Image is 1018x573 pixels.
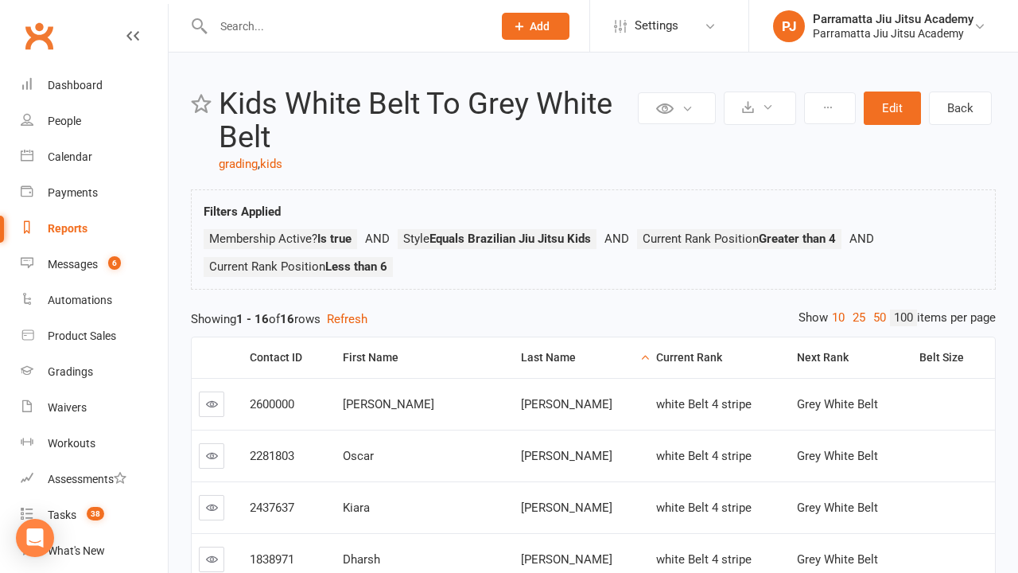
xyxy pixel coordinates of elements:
a: Product Sales [21,318,168,354]
span: Style [403,232,591,246]
strong: Equals Brazilian Jiu Jitsu Kids [429,232,591,246]
div: PJ [773,10,805,42]
div: Messages [48,258,98,271]
div: Current Rank [656,352,777,364]
div: Belt Size [919,352,982,364]
span: [PERSON_NAME] [521,397,612,411]
button: Edit [864,92,921,125]
div: Assessments [48,473,126,485]
div: Next Rank [797,352,899,364]
strong: Greater than 4 [759,232,836,246]
span: [PERSON_NAME] [521,501,612,515]
a: Automations [21,283,168,318]
a: grading [219,157,258,171]
div: Show items per page [798,310,996,326]
button: Add [502,13,569,40]
div: First Name [343,352,501,364]
span: Oscar [343,449,374,463]
div: Payments [48,186,98,199]
a: 25 [849,310,869,326]
a: Gradings [21,354,168,390]
div: Open Intercom Messenger [16,519,54,557]
input: Search... [208,15,481,37]
span: white Belt 4 stripe [656,501,752,515]
span: 2437637 [250,501,294,515]
strong: Filters Applied [204,205,281,219]
div: Tasks [48,509,76,521]
div: People [48,115,81,127]
span: Current Rank Position [643,232,836,246]
div: Calendar [48,150,92,163]
strong: Is true [317,232,352,246]
div: Gradings [48,365,93,378]
h2: Kids White Belt To Grey White Belt [219,88,634,154]
a: Messages 6 [21,247,168,283]
div: What's New [48,544,105,557]
a: 50 [869,310,890,326]
span: [PERSON_NAME] [521,552,612,567]
strong: Less than 6 [325,259,387,274]
div: Parramatta Jiu Jitsu Academy [813,12,973,26]
a: What's New [21,533,168,569]
span: 1838971 [250,552,294,567]
span: 2281803 [250,449,294,463]
span: 38 [87,507,104,520]
div: Last Name [521,352,636,364]
span: Kiara [343,501,370,515]
span: [PERSON_NAME] [521,449,612,463]
a: Back [929,92,992,125]
a: Dashboard [21,68,168,103]
span: white Belt 4 stripe [656,552,752,567]
strong: 16 [280,312,294,326]
a: Workouts [21,426,168,462]
div: Product Sales [48,329,116,342]
span: white Belt 4 stripe [656,397,752,411]
span: Add [530,20,550,33]
span: Grey White Belt [797,552,878,567]
div: Parramatta Jiu Jitsu Academy [813,26,973,41]
a: 10 [828,310,849,326]
span: Grey White Belt [797,501,878,515]
div: Workouts [48,437,95,450]
div: Dashboard [48,79,103,92]
a: 100 [890,310,917,326]
a: Assessments [21,462,168,497]
span: Current Rank Position [209,259,387,274]
span: Grey White Belt [797,397,878,411]
a: Tasks 38 [21,497,168,533]
span: Membership Active? [209,232,352,246]
span: , [258,157,260,171]
div: Waivers [48,401,87,414]
span: Dharsh [343,552,380,567]
a: kids [260,157,282,171]
span: 2600000 [250,397,294,411]
strong: 1 - 16 [236,312,269,326]
div: Reports [48,222,87,235]
div: Automations [48,294,112,306]
span: 6 [108,256,121,270]
span: Settings [635,8,678,44]
a: People [21,103,168,139]
button: Refresh [327,310,367,329]
a: Waivers [21,390,168,426]
a: Reports [21,211,168,247]
a: Calendar [21,139,168,175]
div: Showing of rows [191,310,996,329]
a: Payments [21,175,168,211]
span: Grey White Belt [797,449,878,463]
div: Contact ID [250,352,323,364]
span: [PERSON_NAME] [343,397,434,411]
a: Clubworx [19,16,59,56]
span: white Belt 4 stripe [656,449,752,463]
